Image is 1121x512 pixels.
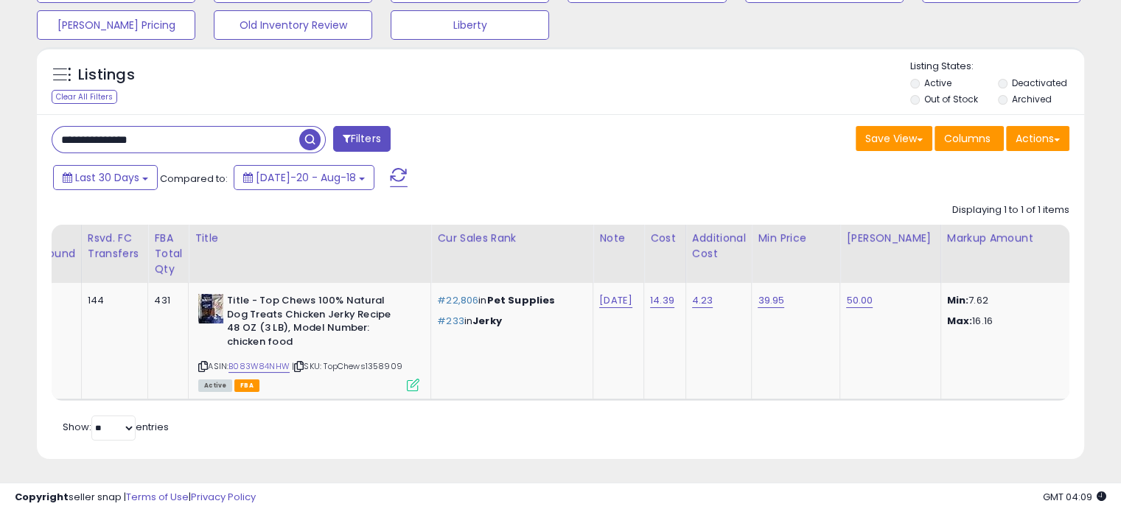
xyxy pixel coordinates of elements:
[154,294,177,307] div: 431
[437,231,587,246] div: Cur Sales Rank
[599,231,638,246] div: Note
[88,231,142,262] div: Rsvd. FC Transfers
[15,491,256,505] div: seller snap | |
[234,165,374,190] button: [DATE]-20 - Aug-18
[947,294,1069,307] p: 7.62
[126,490,189,504] a: Terms of Use
[947,293,969,307] strong: Min:
[195,231,425,246] div: Title
[198,294,419,390] div: ASIN:
[191,490,256,504] a: Privacy Policy
[292,360,402,372] span: | SKU: TopChews1358909
[692,293,713,308] a: 4.23
[160,172,228,186] span: Compared to:
[758,231,834,246] div: Min Price
[947,315,1069,328] p: 16.16
[333,126,391,152] button: Filters
[692,231,746,262] div: Additional Cost
[198,379,232,392] span: All listings currently available for purchase on Amazon
[78,65,135,85] h5: Listings
[758,293,784,308] a: 39.95
[391,10,549,40] button: Liberty
[472,314,502,328] span: Jerky
[952,203,1069,217] div: Displaying 1 to 1 of 1 items
[1011,77,1066,89] label: Deactivated
[846,231,934,246] div: [PERSON_NAME]
[37,10,195,40] button: [PERSON_NAME] Pricing
[154,231,182,277] div: FBA Total Qty
[88,294,137,307] div: 144
[437,293,478,307] span: #22,806
[947,314,973,328] strong: Max:
[15,490,69,504] strong: Copyright
[1006,126,1069,151] button: Actions
[437,294,582,307] p: in
[650,231,680,246] div: Cost
[227,294,406,352] b: Title - Top Chews 100% Natural Dog Treats Chicken Jerky Recipe 48 OZ (3 LB), Model Number: chicke...
[910,60,1084,74] p: Listing States:
[228,360,290,373] a: B083W84NHW
[947,231,1075,246] div: Markup Amount
[924,93,978,105] label: Out of Stock
[52,90,117,104] div: Clear All Filters
[63,420,169,434] span: Show: entries
[935,126,1004,151] button: Columns
[1011,93,1051,105] label: Archived
[599,293,632,308] a: [DATE]
[75,170,139,185] span: Last 30 Days
[256,170,356,185] span: [DATE]-20 - Aug-18
[856,126,932,151] button: Save View
[924,77,951,89] label: Active
[437,314,464,328] span: #233
[944,131,991,146] span: Columns
[650,293,674,308] a: 14.39
[53,165,158,190] button: Last 30 Days
[198,294,223,323] img: 51O2G2GTzRL._SL40_.jpg
[437,315,582,328] p: in
[487,293,556,307] span: Pet Supplies
[846,293,873,308] a: 50.00
[31,231,75,277] div: FBA inbound Qty
[1043,490,1106,504] span: 2025-09-18 04:09 GMT
[214,10,372,40] button: Old Inventory Review
[234,379,259,392] span: FBA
